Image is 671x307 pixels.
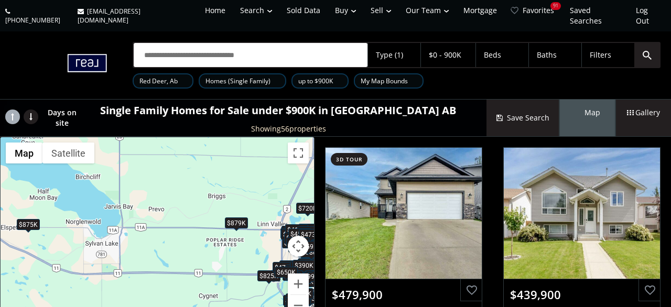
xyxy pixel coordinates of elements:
[298,224,321,235] div: $399K
[537,51,557,59] div: Baths
[283,295,306,306] div: $450K
[273,262,296,273] div: $475K
[300,247,323,258] div: $380K
[560,100,615,136] div: Map
[42,142,94,163] button: Show satellite imagery
[100,103,456,118] h1: Single Family Homes for Sale under $900K in [GEOGRAPHIC_DATA] AB
[486,100,560,136] button: Save Search
[78,7,140,25] span: [EMAIL_ADDRESS][DOMAIN_NAME]
[429,51,461,59] div: $0 - 900K
[296,203,319,214] div: $720K
[288,236,309,257] button: Map camera controls
[10,44,112,86] img: Logo
[133,73,193,89] div: Red Deer, Ab
[251,125,326,133] h2: Showing 56 properties
[484,51,501,59] div: Beds
[275,267,298,278] div: $650K
[286,294,309,305] div: $640K
[376,51,403,59] div: Type (1)
[281,229,304,240] div: $420K
[290,261,313,272] div: $380K
[257,270,280,281] div: $825K
[286,237,309,248] div: $465K
[286,265,309,276] div: $460K
[282,238,305,249] div: $515K
[298,259,321,270] div: $480K
[225,217,248,228] div: $879K
[72,2,195,30] a: [EMAIL_ADDRESS][DOMAIN_NAME]
[6,142,42,163] button: Show street map
[627,107,660,118] span: Gallery
[5,16,60,25] span: [PHONE_NUMBER]
[575,107,600,118] span: Map
[354,73,424,89] div: My Map Bounds
[282,226,305,237] div: $480K
[288,273,309,294] button: Zoom in
[615,100,671,136] div: Gallery
[293,260,316,271] div: $390K
[550,2,561,10] div: 91
[291,73,349,89] div: up to $900K
[288,142,309,163] button: Toggle fullscreen view
[298,271,321,282] div: $399K
[199,73,286,89] div: Homes (Single Family)
[17,220,40,231] div: $875K
[280,228,304,239] div: $460K
[284,233,307,244] div: $449K
[279,260,302,271] div: $450K
[299,229,322,240] div: $473K
[332,287,475,303] div: $479,900
[300,258,323,269] div: $300K
[288,229,311,240] div: $450K
[42,100,85,136] div: Days on site
[510,287,654,303] div: $439,900
[590,51,611,59] div: Filters
[297,226,320,237] div: $395K
[285,224,308,235] div: $410K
